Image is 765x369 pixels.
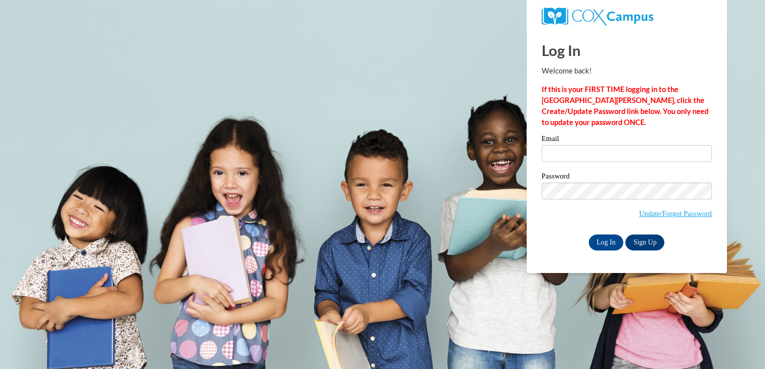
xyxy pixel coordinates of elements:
input: Log In [589,234,624,250]
a: COX Campus [542,11,653,20]
strong: If this is your FIRST TIME logging in to the [GEOGRAPHIC_DATA][PERSON_NAME], click the Create/Upd... [542,85,708,126]
a: Sign Up [625,234,664,250]
label: Email [542,135,712,145]
label: Password [542,172,712,182]
a: Update/Forgot Password [639,209,712,217]
img: COX Campus [542,7,653,25]
p: Welcome back! [542,65,712,76]
h1: Log In [542,40,712,60]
